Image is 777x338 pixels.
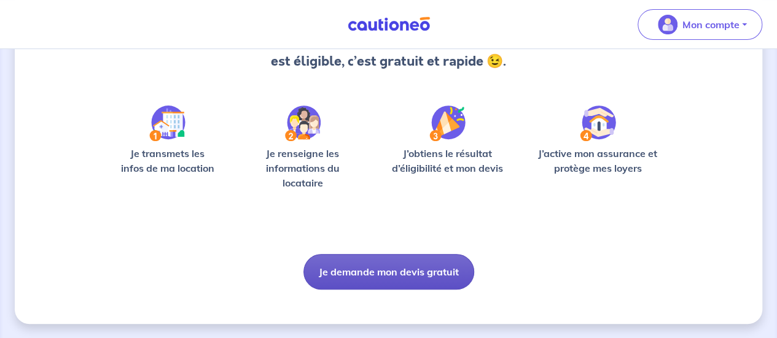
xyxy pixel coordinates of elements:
img: illu_account_valid_menu.svg [658,15,677,34]
img: /static/90a569abe86eec82015bcaae536bd8e6/Step-1.svg [149,106,185,141]
button: illu_account_valid_menu.svgMon compte [638,9,762,40]
p: Mon compte [682,17,740,32]
p: Je transmets les infos de ma location [113,146,222,175]
p: J’obtiens le résultat d’éligibilité et mon devis [383,146,512,175]
img: /static/c0a346edaed446bb123850d2d04ad552/Step-2.svg [285,106,321,141]
img: /static/bfff1cf634d835d9112899e6a3df1a5d/Step-4.svg [580,106,616,141]
img: /static/f3e743aab9439237c3e2196e4328bba9/Step-3.svg [429,106,466,141]
p: Je renseigne les informations du locataire [241,146,364,190]
img: Cautioneo [343,17,435,32]
p: Vérifions ensemble si le dossier de votre locataire est éligible, c’est gratuit et rapide 😉. [228,32,549,71]
button: Je demande mon devis gratuit [303,254,474,290]
p: J’active mon assurance et protège mes loyers [531,146,664,175]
